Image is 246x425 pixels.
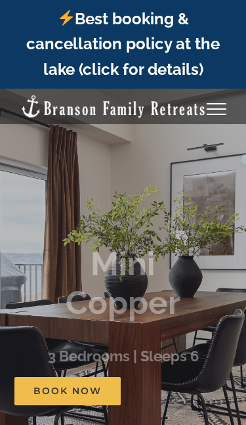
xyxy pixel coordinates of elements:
[33,386,102,397] span: Book Now
[20,94,207,119] img: Branson Family Retreats Logo
[58,10,74,26] img: ⚡️
[190,103,243,115] a: Toggle Menu
[48,347,199,365] h3: 3 Bedrooms | Sleeps 6
[66,245,180,322] b: Mini Copper
[14,377,121,405] a: Book Now
[26,9,220,79] a: Best booking & cancellation policy at the lake (click for details)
